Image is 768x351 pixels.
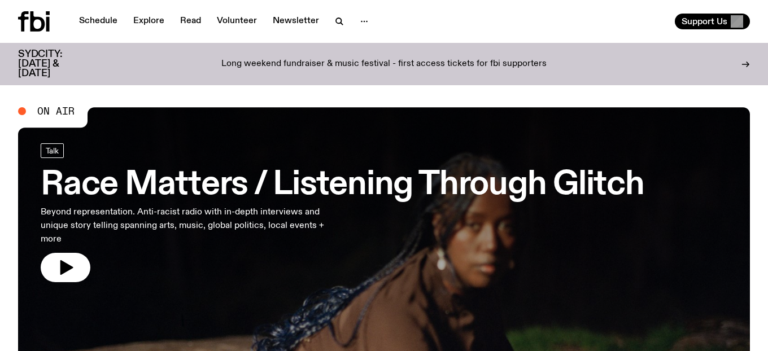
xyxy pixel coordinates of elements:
p: Beyond representation. Anti-racist radio with in-depth interviews and unique story telling spanni... [41,205,330,246]
a: Race Matters / Listening Through GlitchBeyond representation. Anti-racist radio with in-depth int... [41,143,644,282]
a: Newsletter [266,14,326,29]
a: Volunteer [210,14,264,29]
a: Read [173,14,208,29]
h3: Race Matters / Listening Through Glitch [41,169,644,201]
span: Support Us [682,16,727,27]
span: Talk [46,146,59,155]
h3: SYDCITY: [DATE] & [DATE] [18,50,90,78]
p: Long weekend fundraiser & music festival - first access tickets for fbi supporters [221,59,547,69]
a: Explore [126,14,171,29]
a: Talk [41,143,64,158]
span: On Air [37,106,75,116]
button: Support Us [675,14,750,29]
a: Schedule [72,14,124,29]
